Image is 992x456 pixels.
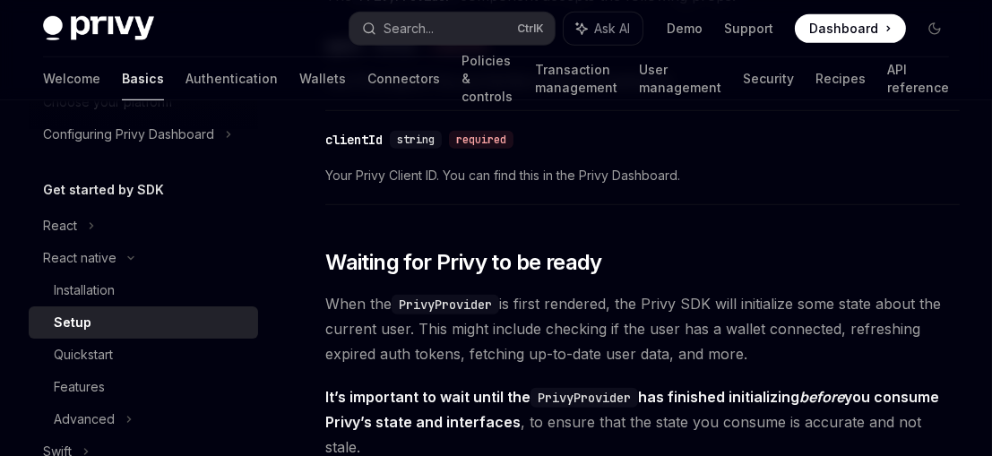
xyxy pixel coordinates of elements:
div: required [449,131,513,149]
a: Recipes [815,57,866,100]
span: Your Privy Client ID. You can find this in the Privy Dashboard. [325,165,960,186]
span: When the is first rendered, the Privy SDK will initialize some state about the current user. This... [325,291,960,366]
a: Quickstart [29,339,258,371]
span: Waiting for Privy to be ready [325,248,602,277]
a: Authentication [185,57,278,100]
strong: It’s important to wait until the has finished initializing you consume Privy’s state and interfaces [325,388,939,431]
a: Welcome [43,57,100,100]
a: Connectors [367,57,440,100]
a: Setup [29,306,258,339]
div: Configuring Privy Dashboard [43,124,214,145]
a: Features [29,371,258,403]
a: Dashboard [795,14,906,43]
a: Policies & controls [461,57,513,100]
button: Toggle dark mode [920,14,949,43]
div: React native [43,247,116,269]
div: React [43,215,77,237]
div: Features [54,376,105,398]
div: clientId [325,131,383,149]
a: Demo [667,20,703,38]
h5: Get started by SDK [43,179,164,201]
a: API reference [887,57,949,100]
a: Transaction management [535,57,617,100]
a: Support [724,20,773,38]
div: Search... [384,18,434,39]
div: Installation [54,280,115,301]
div: Setup [54,312,91,333]
div: Advanced [54,409,115,430]
code: PrivyProvider [392,295,499,314]
a: Installation [29,274,258,306]
em: before [799,388,844,406]
button: Ask AI [564,13,643,45]
a: Basics [122,57,164,100]
a: Security [743,57,794,100]
span: string [397,133,435,147]
a: Wallets [299,57,346,100]
span: Dashboard [809,20,878,38]
span: Ask AI [594,20,630,38]
code: PrivyProvider [531,388,638,408]
button: Search...CtrlK [349,13,554,45]
span: Ctrl K [517,22,544,36]
a: User management [639,57,721,100]
img: dark logo [43,16,154,41]
div: Quickstart [54,344,113,366]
